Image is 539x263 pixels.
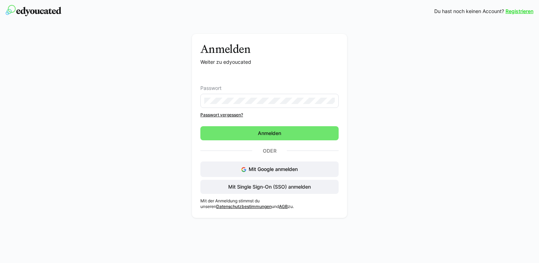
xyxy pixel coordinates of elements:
[252,146,287,156] p: Oder
[200,161,339,177] button: Mit Google anmelden
[200,126,339,140] button: Anmelden
[249,166,298,172] span: Mit Google anmelden
[200,42,339,56] h3: Anmelden
[200,59,339,66] p: Weiter zu edyoucated
[216,204,272,209] a: Datenschutzbestimmungen
[227,183,312,190] span: Mit Single Sign-On (SSO) anmelden
[200,180,339,194] button: Mit Single Sign-On (SSO) anmelden
[200,112,339,118] a: Passwort vergessen?
[200,85,222,91] span: Passwort
[279,204,288,209] a: AGB
[434,8,504,15] span: Du hast noch keinen Account?
[257,130,282,137] span: Anmelden
[200,198,339,209] p: Mit der Anmeldung stimmst du unseren und zu.
[6,5,61,16] img: edyoucated
[505,8,533,15] a: Registrieren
